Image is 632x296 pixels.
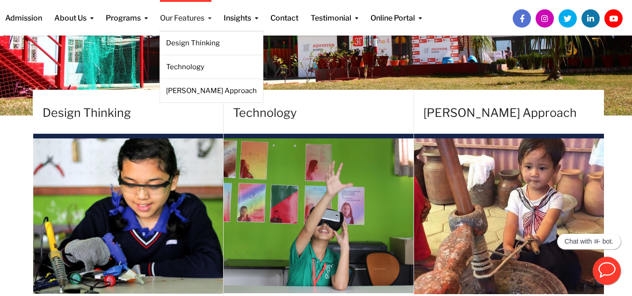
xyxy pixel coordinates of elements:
a: Technology [166,62,257,72]
img: IMG_0483 [414,138,604,294]
a: Design Thinking [166,38,257,48]
a: [PERSON_NAME] Approach [166,86,257,96]
img: IMG_0153 [224,138,414,293]
img: top_hero_img.894d7658 [33,138,223,294]
p: Chat with अ- bot. [565,238,613,245]
h4: Design Thinking [43,92,223,134]
h4: Technology [233,92,414,134]
h4: [PERSON_NAME] Approach [423,92,604,134]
